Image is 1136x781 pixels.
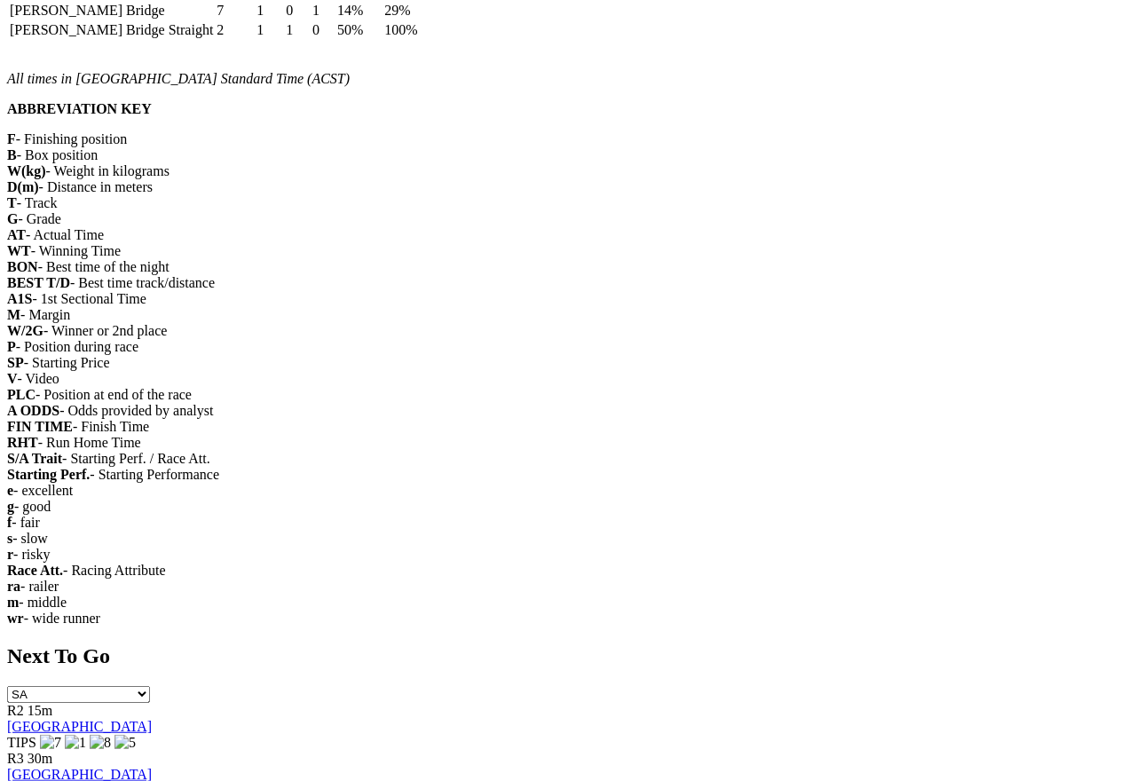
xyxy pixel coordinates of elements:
[7,547,1129,563] div: - risky
[90,735,111,751] img: 8
[7,323,1129,339] div: - Winner or 2nd place
[312,2,335,20] td: 1
[7,291,1129,307] div: - 1st Sectional Time
[7,515,12,530] b: f
[336,21,382,39] td: 50%
[7,467,90,482] b: Starting Perf.
[40,735,61,751] img: 7
[7,339,16,354] b: P
[256,2,283,20] td: 1
[7,719,152,734] a: [GEOGRAPHIC_DATA]
[312,21,335,39] td: 0
[7,355,1129,371] div: - Starting Price
[7,291,32,306] b: A1S
[7,163,1129,179] div: - Weight in kilograms
[7,579,20,594] b: ra
[7,131,16,146] b: F
[7,515,1129,531] div: - fair
[65,735,86,751] img: 1
[336,2,382,20] td: 14%
[7,131,1129,147] div: - Finishing position
[7,611,1129,627] div: - wide runner
[28,751,52,766] span: 30m
[7,563,1129,579] div: - Racing Attribute
[7,259,38,274] b: BON
[7,644,1129,668] h2: Next To Go
[7,101,152,116] b: ABBREVIATION KEY
[7,703,24,718] span: R2
[7,307,1129,323] div: - Margin
[7,419,1129,435] div: - Finish Time
[7,147,17,162] b: B
[7,579,1129,595] div: - railer
[7,435,38,450] b: RHT
[7,195,17,210] b: T
[7,403,59,418] b: A ODDS
[7,243,1129,259] div: - Winning Time
[7,163,46,178] b: W(kg)
[7,611,24,626] b: wr
[114,735,136,751] img: 5
[285,21,310,39] td: 1
[383,2,422,20] td: 29%
[7,531,1129,547] div: - slow
[7,467,1129,483] div: - Starting Performance
[7,435,1129,451] div: - Run Home Time
[28,703,52,718] span: 15m
[7,595,19,610] b: m
[7,195,1129,211] div: - Track
[7,735,36,750] span: TIPS
[7,227,1129,243] div: - Actual Time
[7,323,43,338] b: W/2G
[7,451,62,466] b: S/A Trait
[7,339,1129,355] div: - Position during race
[7,403,1129,419] div: - Odds provided by analyst
[7,751,24,766] span: R3
[7,179,39,194] b: D(m)
[7,483,1129,499] div: - excellent
[7,451,1129,467] div: - Starting Perf. / Race Att.
[7,547,13,562] b: r
[7,71,350,86] i: All times in [GEOGRAPHIC_DATA] Standard Time (ACST)
[7,211,1129,227] div: - Grade
[7,371,1129,387] div: - Video
[7,259,1129,275] div: - Best time of the night
[285,2,310,20] td: 0
[7,483,13,498] b: e
[383,21,422,39] td: 100%
[216,21,254,39] td: 2
[9,2,214,20] td: [PERSON_NAME] Bridge
[7,419,73,434] b: FIN TIME
[7,499,14,514] b: g
[7,275,70,290] b: BEST T/D
[7,179,1129,195] div: - Distance in meters
[7,211,18,226] b: G
[9,21,214,39] td: [PERSON_NAME] Bridge Straight
[7,595,1129,611] div: - middle
[7,307,20,322] b: M
[256,21,283,39] td: 1
[7,355,24,370] b: SP
[7,243,31,258] b: WT
[7,563,63,578] b: Race Att.
[7,275,1129,291] div: - Best time track/distance
[216,2,254,20] td: 7
[7,387,35,402] b: PLC
[7,371,18,386] b: V
[7,499,1129,515] div: - good
[7,531,12,546] b: s
[7,387,1129,403] div: - Position at end of the race
[7,147,1129,163] div: - Box position
[7,227,26,242] b: AT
